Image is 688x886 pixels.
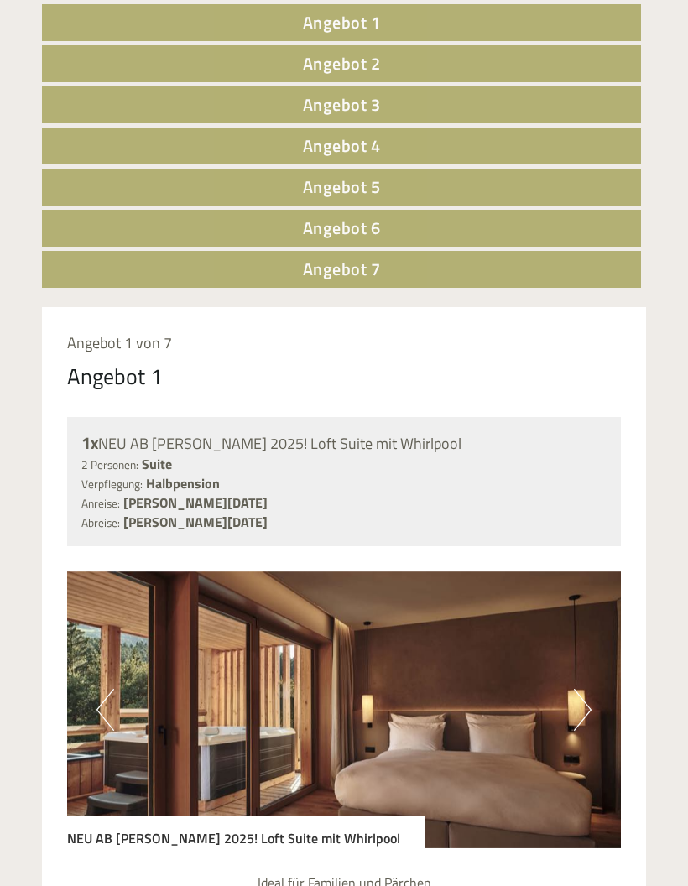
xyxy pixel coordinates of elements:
[81,431,607,456] div: NEU AB [PERSON_NAME] 2025! Loft Suite mit Whirlpool
[142,454,172,474] b: Suite
[303,174,381,200] span: Angebot 5
[67,816,425,848] div: NEU AB [PERSON_NAME] 2025! Loft Suite mit Whirlpool
[67,571,621,848] img: image
[123,493,268,513] b: [PERSON_NAME][DATE]
[146,473,220,493] b: Halbpension
[574,689,592,731] button: Next
[81,456,138,473] small: 2 Personen:
[67,331,172,354] span: Angebot 1 von 7
[81,514,120,531] small: Abreise:
[81,476,143,493] small: Verpflegung:
[303,215,381,241] span: Angebot 6
[96,689,114,731] button: Previous
[303,91,381,117] span: Angebot 3
[81,430,98,456] b: 1x
[303,256,381,282] span: Angebot 7
[303,50,381,76] span: Angebot 2
[123,512,268,532] b: [PERSON_NAME][DATE]
[303,9,381,35] span: Angebot 1
[303,133,381,159] span: Angebot 4
[81,495,120,512] small: Anreise:
[67,361,163,392] div: Angebot 1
